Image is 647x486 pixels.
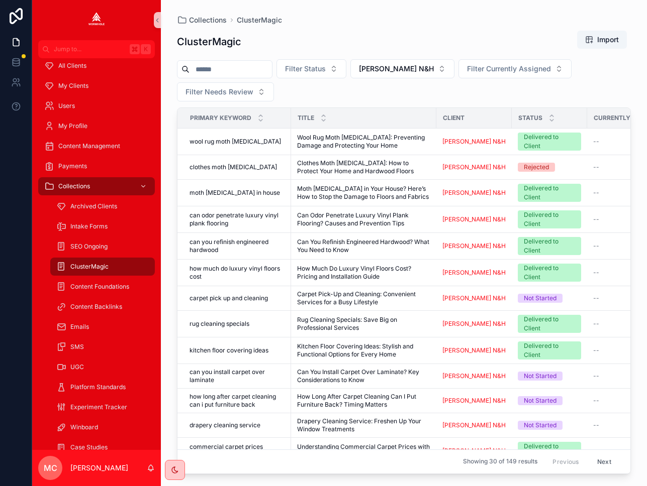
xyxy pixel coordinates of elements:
a: Emails [50,318,155,336]
span: Experiment Tracker [70,403,127,411]
a: Archived Clients [50,197,155,215]
span: wool rug moth [MEDICAL_DATA] [190,138,281,146]
a: Not Started [518,421,581,430]
div: Delivered to Client [524,237,575,255]
a: Winboard [50,418,155,436]
a: Rejected [518,163,581,172]
a: [PERSON_NAME] N&H [442,397,506,405]
a: How Long After Carpet Cleaning Can I Put Furniture Back? Timing Matters [297,393,430,409]
div: Not Started [524,421,557,430]
button: Select Button [177,82,274,101]
a: [PERSON_NAME] N&H [442,189,506,197]
span: -- [593,189,599,197]
a: [PERSON_NAME] N&H [442,421,506,429]
a: [PERSON_NAME] N&H [442,294,506,302]
a: [PERSON_NAME] N&H [442,447,506,455]
a: Content Foundations [50,278,155,296]
a: Clothes Moth [MEDICAL_DATA]: How to Protect Your Home and Hardwood Floors [297,159,430,175]
button: Select Button [276,59,346,78]
span: ClusterMagic [70,263,109,271]
span: -- [593,269,599,277]
a: kitchen floor covering ideas [190,346,285,354]
span: UGC [70,363,84,371]
button: Select Button [458,59,572,78]
a: Not Started [518,372,581,381]
a: Collections [38,177,155,195]
a: SMS [50,338,155,356]
a: My Profile [38,117,155,135]
button: Next [590,454,618,469]
a: wool rug moth [MEDICAL_DATA] [190,138,285,146]
a: All Clients [38,57,155,75]
a: Case Studies [50,438,155,456]
a: [PERSON_NAME] N&H [442,163,506,171]
span: clothes moth [MEDICAL_DATA] [190,163,277,171]
a: clothes moth [MEDICAL_DATA] [190,163,285,171]
span: Content Backlinks [70,303,122,311]
a: Not Started [518,396,581,405]
span: Case Studies [70,443,108,451]
span: how long after carpet cleaning can i put furniture back [190,393,285,409]
a: Experiment Tracker [50,398,155,416]
span: Winboard [70,423,98,431]
span: -- [593,372,599,380]
a: How Much Do Luxury Vinyl Floors Cost? Pricing and Installation Guide [297,265,430,281]
a: [PERSON_NAME] N&H [442,346,506,354]
span: carpet pick up and cleaning [190,294,268,302]
a: Payments [38,157,155,175]
span: kitchen floor covering ideas [190,346,268,354]
span: All Clients [58,62,86,70]
a: Delivered to Client [518,315,581,333]
a: Can You Install Carpet Over Laminate? Key Considerations to Know [297,368,430,384]
a: UGC [50,358,155,376]
span: [PERSON_NAME] N&H [442,242,506,250]
span: -- [593,138,599,146]
span: -- [593,447,599,455]
a: Delivered to Client [518,133,581,151]
a: Kitchen Floor Covering Ideas: Stylish and Functional Options for Every Home [297,342,430,358]
span: My Clients [58,82,88,90]
a: Content Backlinks [50,298,155,316]
span: -- [593,421,599,429]
span: -- [593,294,599,302]
span: Drapery Cleaning Service: Freshen Up Your Window Treatments [297,417,430,433]
a: can you refinish engineered hardwood [190,238,285,254]
span: Client [443,114,465,122]
div: Delivered to Client [524,442,575,460]
a: Understanding Commercial Carpet Prices with Installation Included [297,443,430,459]
div: Not Started [524,294,557,303]
span: [PERSON_NAME] N&H [442,269,506,277]
a: Intake Forms [50,217,155,235]
a: Moth [MEDICAL_DATA] in Your House? Here’s How to Stop the Damage to Floors and Fabrics [297,185,430,201]
span: SMS [70,343,84,351]
div: Delivered to Client [524,264,575,282]
img: App logo [88,12,105,28]
span: MC [44,462,57,474]
div: Delivered to Client [524,210,575,228]
span: [PERSON_NAME] N&H [442,320,506,328]
span: My Profile [58,122,87,130]
span: -- [593,163,599,171]
div: scrollable content [32,58,161,450]
span: Users [58,102,75,110]
span: Can You Refinish Engineered Hardwood? What You Need to Know [297,238,430,254]
a: [PERSON_NAME] N&H [442,372,506,380]
span: Emails [70,323,89,331]
span: can odor penetrate luxury vinyl plank flooring [190,211,285,227]
a: Rug Cleaning Specials: Save Big on Professional Services [297,316,430,332]
a: [PERSON_NAME] N&H [442,138,506,146]
span: commercial carpet prices installed [190,443,285,459]
a: Collections [177,15,227,25]
a: drapery cleaning service [190,421,285,429]
span: -- [593,346,599,354]
a: [PERSON_NAME] N&H [442,215,506,223]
